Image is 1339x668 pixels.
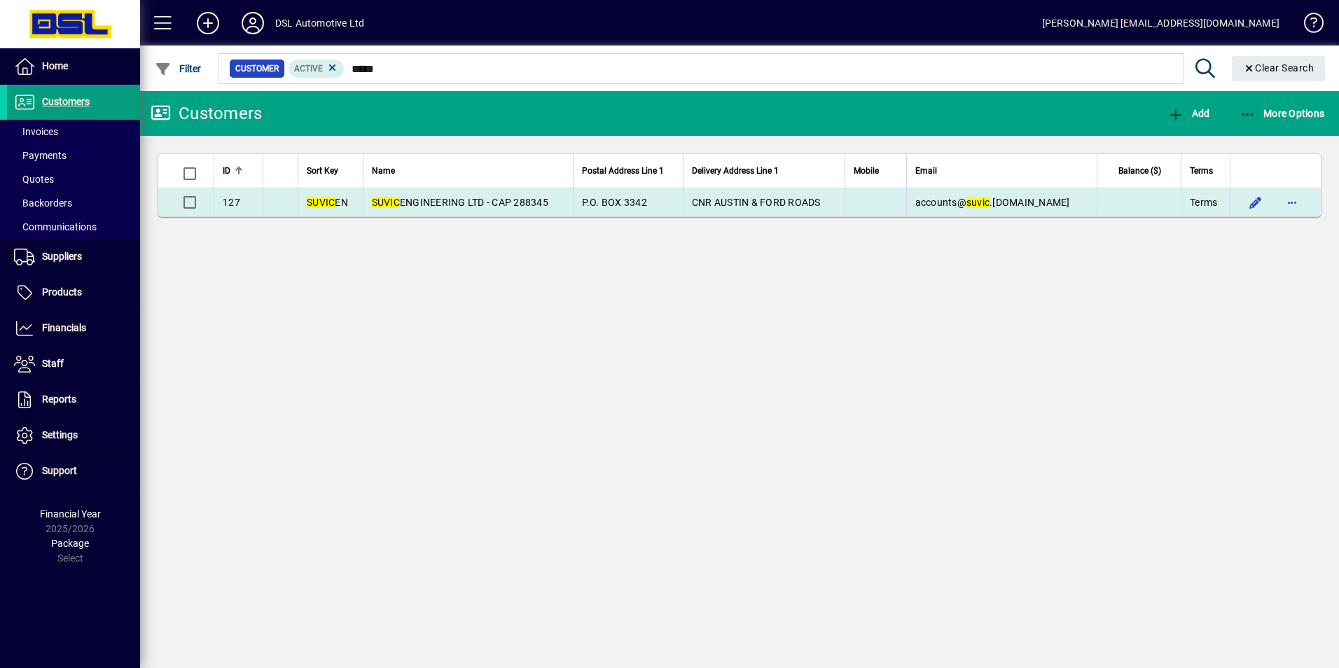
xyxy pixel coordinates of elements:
[7,49,140,84] a: Home
[42,358,64,369] span: Staff
[692,163,779,179] span: Delivery Address Line 1
[915,163,1088,179] div: Email
[14,126,58,137] span: Invoices
[915,197,1070,208] span: accounts@ .[DOMAIN_NAME]
[854,163,897,179] div: Mobile
[1167,108,1209,119] span: Add
[692,197,821,208] span: CNR AUSTIN & FORD ROADS
[223,163,254,179] div: ID
[42,322,86,333] span: Financials
[151,56,205,81] button: Filter
[42,96,90,107] span: Customers
[1232,56,1326,81] button: Clear
[1164,101,1213,126] button: Add
[294,64,323,74] span: Active
[307,197,335,208] em: SUVIC
[40,508,101,520] span: Financial Year
[582,197,647,208] span: P.O. BOX 3342
[275,12,364,34] div: DSL Automotive Ltd
[42,465,77,476] span: Support
[1281,191,1303,214] button: More options
[155,63,202,74] span: Filter
[14,197,72,209] span: Backorders
[7,382,140,417] a: Reports
[230,11,275,36] button: Profile
[42,251,82,262] span: Suppliers
[14,174,54,185] span: Quotes
[7,311,140,346] a: Financials
[235,62,279,76] span: Customer
[7,239,140,274] a: Suppliers
[1236,101,1328,126] button: More Options
[7,418,140,453] a: Settings
[915,163,937,179] span: Email
[289,60,345,78] mat-chip: Activation Status: Active
[7,347,140,382] a: Staff
[1042,12,1279,34] div: [PERSON_NAME] [EMAIL_ADDRESS][DOMAIN_NAME]
[7,120,140,144] a: Invoices
[7,215,140,239] a: Communications
[372,163,395,179] span: Name
[1106,163,1174,179] div: Balance ($)
[223,197,240,208] span: 127
[7,167,140,191] a: Quotes
[7,191,140,215] a: Backorders
[42,429,78,440] span: Settings
[51,538,89,549] span: Package
[966,197,990,208] em: suvic
[151,102,262,125] div: Customers
[372,197,400,208] em: SUVIC
[1190,163,1213,179] span: Terms
[307,163,338,179] span: Sort Key
[307,197,348,208] span: EN
[372,163,564,179] div: Name
[7,275,140,310] a: Products
[372,197,548,208] span: ENGINEERING LTD - CAP 288345
[1293,3,1321,48] a: Knowledge Base
[1118,163,1161,179] span: Balance ($)
[582,163,664,179] span: Postal Address Line 1
[1190,195,1217,209] span: Terms
[42,394,76,405] span: Reports
[1244,191,1267,214] button: Edit
[14,150,67,161] span: Payments
[7,144,140,167] a: Payments
[223,163,230,179] span: ID
[1240,108,1325,119] span: More Options
[42,286,82,298] span: Products
[854,163,879,179] span: Mobile
[14,221,97,232] span: Communications
[1243,62,1314,74] span: Clear Search
[7,454,140,489] a: Support
[186,11,230,36] button: Add
[42,60,68,71] span: Home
